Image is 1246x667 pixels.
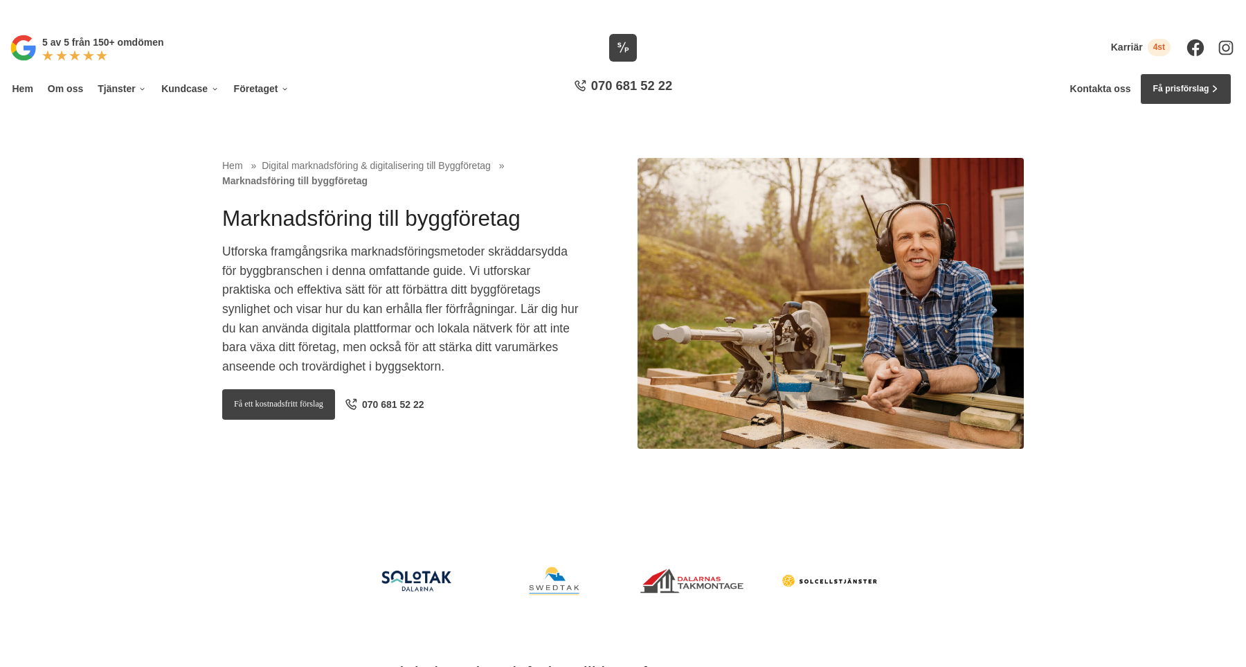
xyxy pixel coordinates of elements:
a: 070 681 52 22 [569,77,677,101]
a: Kontakta oss [1070,83,1131,95]
p: 5 av 5 från 150+ omdömen [42,35,163,50]
a: Tjänster [96,73,150,105]
p: Vi vann Årets Unga Företagare i Dalarna 2024 – [5,5,1241,17]
span: Karriär [1111,42,1143,53]
a: Karriär 4st [1111,39,1171,56]
span: » [251,158,256,173]
a: Få prisförslag [1140,73,1231,105]
p: Utforska framgångsrika marknadsföringsmetoder skräddarsydda för byggbranschen i denna omfattande ... [222,242,579,382]
img: Swedtak [495,556,613,605]
span: 070 681 52 22 [591,77,672,95]
a: Marknadsföring till byggföretag [222,175,368,186]
a: Kundcase [159,73,222,105]
span: Få prisförslag [1153,82,1209,96]
h1: Marknadsföring till byggföretag [222,204,579,243]
a: Företaget [231,73,291,105]
a: Om oss [45,73,85,105]
a: 070 681 52 22 [345,397,424,412]
a: Läs pressmeddelandet här! [664,6,777,15]
span: 4st [1148,39,1171,56]
span: Digital marknadsföring & digitalisering till Byggföretag [262,160,491,171]
img: Sol och Tak Dalarna [357,556,476,605]
a: Hem [10,73,35,105]
a: Digital marknadsföring & digitalisering till Byggföretag [262,160,494,171]
img: Solcellstjänster [770,556,889,605]
img: Dalarnas Takmontage [633,556,751,605]
span: 070 681 52 22 [362,397,424,412]
img: Marknadsföring till byggföretag [638,158,1024,449]
a: Få ett kostnadsfritt förslag [222,389,335,419]
span: » [499,158,505,173]
nav: Breadcrumb [222,158,579,188]
a: Hem [222,160,243,171]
